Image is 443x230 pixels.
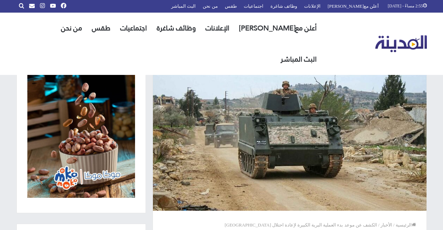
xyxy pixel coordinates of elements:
[396,222,416,228] a: الرئيسية
[56,13,87,44] a: من نحن
[393,222,395,228] em: /
[224,222,377,228] span: الكشف عن موعد بدء العملية البرية الكبيرة لإعادة احتلال [GEOGRAPHIC_DATA]
[152,13,201,44] a: وظائف شاغرة
[276,44,322,75] a: البث المباشر
[115,13,152,44] a: اجتماعيات
[381,222,392,228] a: الأخبار
[87,13,115,44] a: طقس
[375,35,427,53] img: تلفزيون المدينة
[234,13,322,44] a: أعلن مع[PERSON_NAME]
[201,13,234,44] a: الإعلانات
[378,222,380,228] em: /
